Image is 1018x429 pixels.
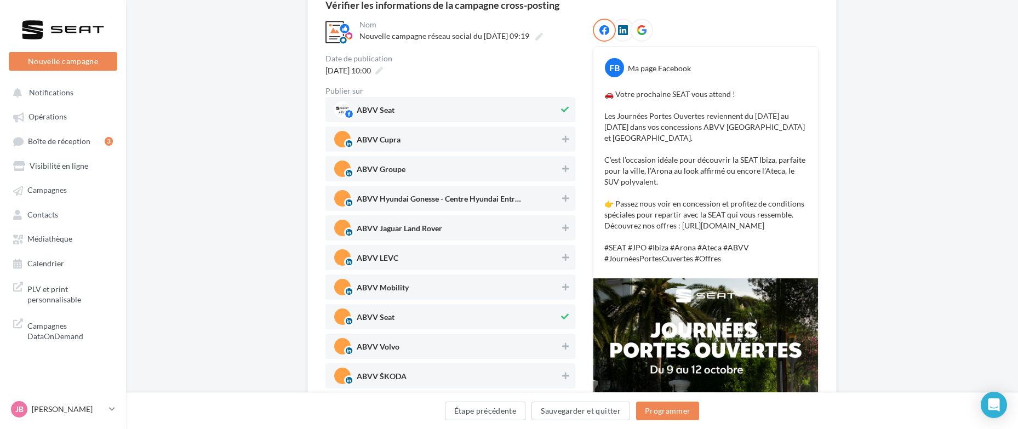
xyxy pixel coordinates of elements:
p: 🚗 Votre prochaine SEAT vous attend ! Les Journées Portes Ouvertes reviennent du [DATE] au [DATE] ... [604,89,807,264]
span: ABVV Cupra [357,136,401,148]
a: PLV et print personnalisable [7,277,119,310]
span: Médiathèque [27,234,72,244]
span: ABVV Jaguar Land Rover [357,225,442,237]
span: ABVV Volvo [357,343,399,355]
div: Date de publication [325,55,575,62]
span: Campagnes [27,186,67,195]
div: 3 [105,137,113,146]
a: Visibilité en ligne [7,156,119,175]
span: ABVV ŠKODA [357,373,407,385]
span: ABVV Seat [357,106,394,118]
span: [DATE] 10:00 [325,66,371,75]
a: Calendrier [7,253,119,273]
span: Contacts [27,210,58,219]
span: Nouvelle campagne réseau social du [DATE] 09:19 [359,31,529,41]
span: Visibilité en ligne [30,161,88,170]
span: Opérations [28,112,67,122]
span: ABVV LEVC [357,254,398,266]
span: JB [15,404,24,415]
div: Ma page Facebook [628,63,691,74]
div: Nom [359,21,573,28]
span: Boîte de réception [28,136,90,146]
a: Contacts [7,204,119,224]
button: Nouvelle campagne [9,52,117,71]
span: ABVV Hyundai Gonesse - Centre Hyundai Entre... [357,195,521,207]
div: FB [605,58,624,77]
a: Médiathèque [7,228,119,248]
button: Sauvegarder et quitter [531,402,630,420]
button: Notifications [7,82,115,102]
a: Campagnes [7,180,119,199]
div: Publier sur [325,87,575,95]
a: JB [PERSON_NAME] [9,399,117,420]
span: PLV et print personnalisable [27,282,113,305]
div: Open Intercom Messenger [981,392,1007,418]
span: Campagnes DataOnDemand [27,318,113,342]
span: ABVV Groupe [357,165,405,178]
span: Calendrier [27,259,64,268]
button: Programmer [636,402,700,420]
span: ABVV Mobility [357,284,409,296]
span: Notifications [29,88,73,97]
span: ABVV Seat [357,313,394,325]
a: Opérations [7,106,119,126]
a: Campagnes DataOnDemand [7,314,119,346]
p: [PERSON_NAME] [32,404,105,415]
button: Étape précédente [445,402,526,420]
a: Boîte de réception3 [7,131,119,151]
